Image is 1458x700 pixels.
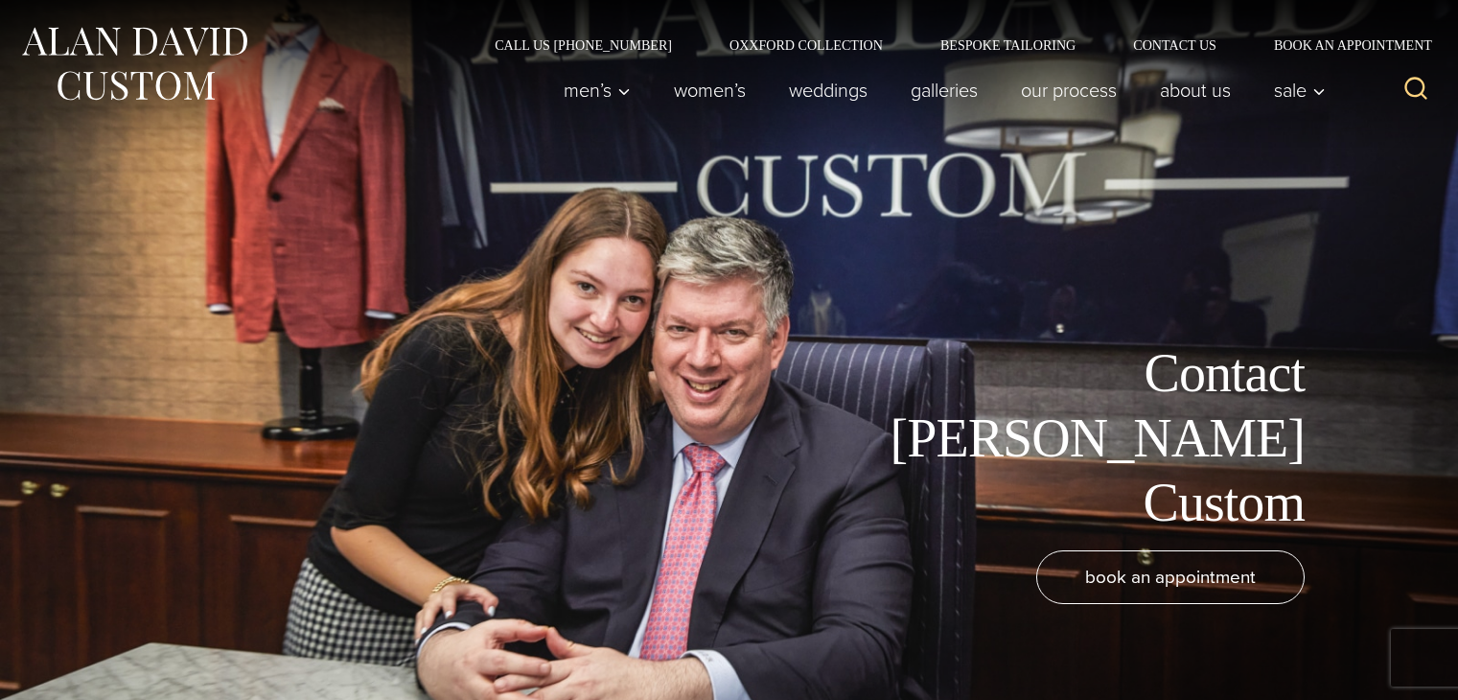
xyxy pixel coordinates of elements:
h1: Contact [PERSON_NAME] Custom [873,341,1305,535]
a: book an appointment [1036,550,1305,604]
a: Book an Appointment [1245,38,1439,52]
a: Contact Us [1104,38,1245,52]
img: Alan David Custom [19,21,249,106]
span: book an appointment [1085,563,1256,591]
a: Oxxford Collection [701,38,912,52]
button: View Search Form [1393,67,1439,113]
a: Bespoke Tailoring [912,38,1104,52]
nav: Primary Navigation [543,71,1336,109]
span: Sale [1274,81,1326,100]
a: About Us [1139,71,1253,109]
a: Call Us [PHONE_NUMBER] [466,38,701,52]
a: Galleries [890,71,1000,109]
a: weddings [768,71,890,109]
nav: Secondary Navigation [466,38,1439,52]
a: Women’s [653,71,768,109]
a: Our Process [1000,71,1139,109]
span: Men’s [564,81,631,100]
